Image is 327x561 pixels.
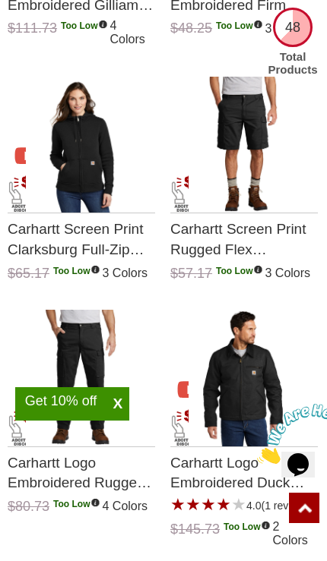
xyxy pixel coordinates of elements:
[170,302,318,550] div: Carhartt Logo Embroidered Duck Detroit Jacket - For Men with a 4.0 Star Rating 1Product Review an...
[8,68,155,282] div: Carhartt Screen Print Clarksburg Full-Zip Hoodie - For Women with a 0.0 Star Rating 0Product Revi...
[6,6,100,66] img: Chat attention grabber
[7,175,45,213] li: Additional Discount Allow
[8,302,155,516] div: Carhartt Logo Embroidered Rugged Flex Rigby Cargo Pant - For Men with a 0.0 Star Rating 0Product ...
[170,20,212,36] span: $48.25
[265,22,314,36] span: 3 Colors
[26,77,135,213] img: Carhartt CT102788
[224,520,270,550] b: Too Low
[8,266,49,281] span: $65.17
[103,500,151,513] span: 4 Colors
[8,20,57,36] span: $111.73
[246,500,261,512] span: 4.0
[53,264,100,283] b: Too Low
[26,75,136,213] a: Carhartt CT102788
[7,408,45,446] li: Additional Discount Allow
[8,499,49,514] span: $80.73
[61,19,107,49] b: Too Low
[26,308,136,446] a: Carhartt CT103574
[53,497,100,516] b: Too Low
[7,137,45,175] li: Watch Product Video Carhartt Screen Print Clarksburg Full-Zip Hoodie - For Women
[26,310,135,446] img: Carhartt CT103574
[8,447,155,497] a: Carhartt Logo Embroidered Rugged Flex [PERSON_NAME] Cargo Pant - For Men
[170,522,220,537] span: $145.73
[273,8,313,47] div: 48
[216,19,262,38] b: Too Low
[170,447,318,497] a: Carhartt Logo Embroidered Duck Detroit Jacket - For Men
[8,213,155,263] a: Carhartt Screen Print Clarksburg Full-Zip Hoodie - For Women
[261,500,313,512] a: (1 reviews)
[170,408,208,446] li: Additional Discount Allow
[15,395,106,407] div: Get 10% off
[110,19,155,46] span: 4 Colors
